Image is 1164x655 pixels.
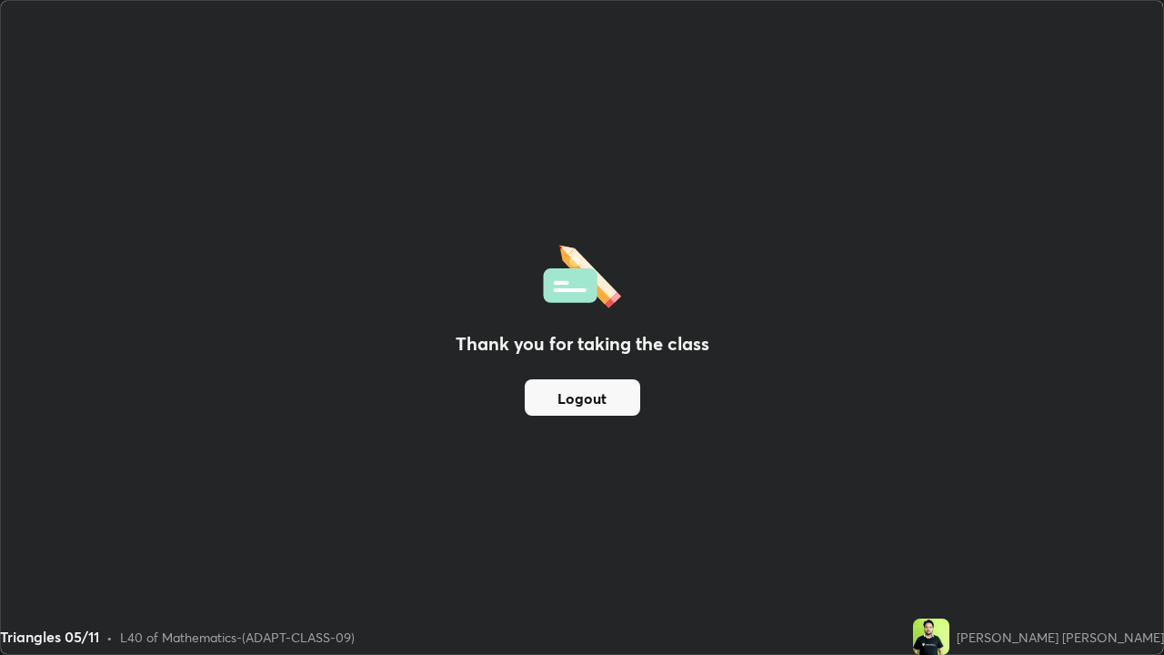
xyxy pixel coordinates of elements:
[543,239,621,308] img: offlineFeedback.1438e8b3.svg
[957,628,1164,647] div: [PERSON_NAME] [PERSON_NAME]
[120,628,355,647] div: L40 of Mathematics-(ADAPT-CLASS-09)
[106,628,113,647] div: •
[456,330,709,358] h2: Thank you for taking the class
[913,619,949,655] img: e4ec1320ab734f459035676c787235b3.jpg
[525,379,640,416] button: Logout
